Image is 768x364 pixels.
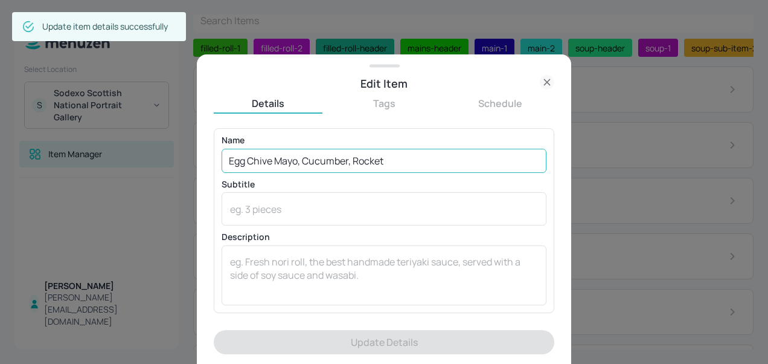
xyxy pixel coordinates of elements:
p: Description [222,233,546,241]
button: Schedule [446,97,554,110]
button: Details [214,97,322,110]
p: Subtitle [222,180,546,189]
p: Name [222,136,546,145]
button: Tags [330,97,438,110]
input: eg. Chicken Teriyaki Sushi Roll [222,149,546,173]
div: Edit Item [214,75,554,92]
div: Update item details successfully [42,16,168,37]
